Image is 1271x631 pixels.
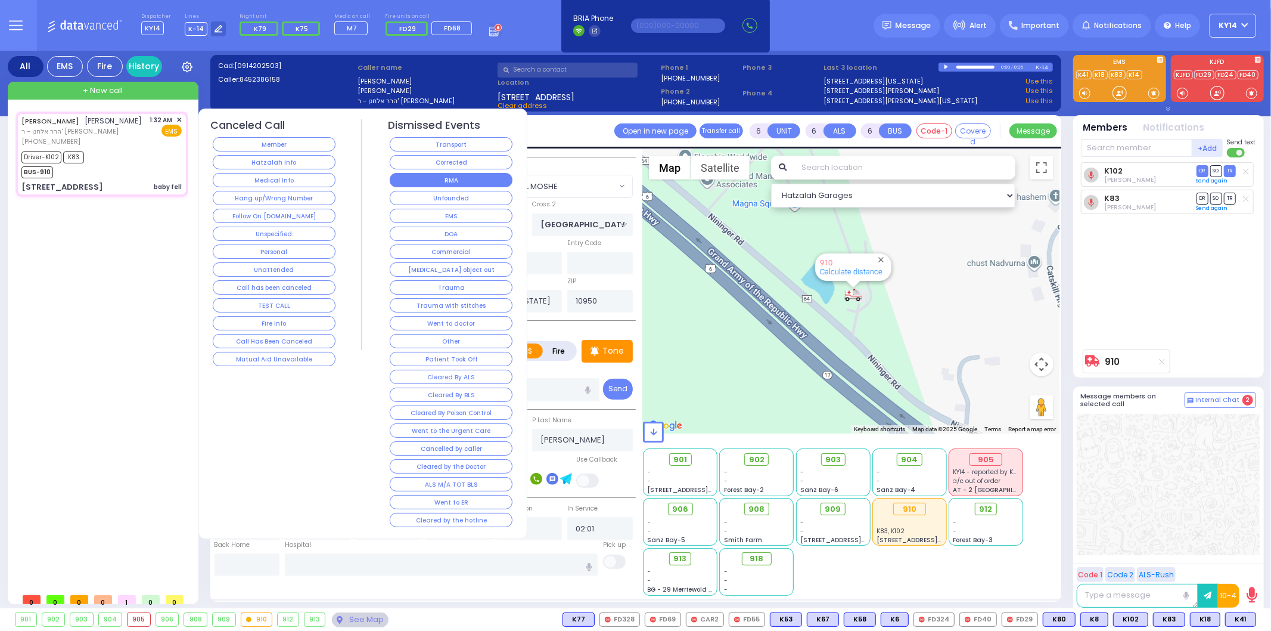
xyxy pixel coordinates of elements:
span: Clear address [498,101,547,110]
input: Search hospital [285,553,598,576]
h4: Dismissed Events [388,119,480,132]
span: KY14 [1219,20,1238,31]
div: See map [332,613,388,627]
div: FD40 [959,613,997,627]
button: Cleared By BLS [390,388,512,402]
span: ✕ [176,115,182,125]
label: [PERSON_NAME] [358,76,493,86]
div: 909 [213,613,235,626]
button: Patient Took Off [390,352,512,366]
a: [STREET_ADDRESS][US_STATE] [824,76,924,86]
label: Medic on call [334,13,372,20]
span: [STREET_ADDRESS] [498,91,574,101]
button: Trauma with stitches [390,298,512,313]
span: [STREET_ADDRESS][PERSON_NAME] [648,485,760,494]
span: K83, K102 [877,527,905,536]
span: - [724,518,728,527]
button: Notifications [1143,121,1205,135]
div: BLS [770,613,802,627]
img: red-radio-icon.svg [650,617,656,623]
span: Notifications [1094,20,1142,31]
div: BLS [807,613,839,627]
div: K67 [807,613,839,627]
a: Use this [1025,96,1053,106]
button: Cleared By Poison Control [390,406,512,420]
button: Code-1 [916,123,952,138]
div: 912 [278,613,299,626]
label: In Service [567,504,598,514]
button: Drag Pegman onto the map to open Street View [1030,395,1054,419]
a: K41 [1076,70,1092,79]
span: BUS-910 [21,166,53,178]
button: Mutual Aid Unavailable [213,352,335,366]
div: K102 [1113,613,1148,627]
img: red-radio-icon.svg [605,617,611,623]
span: + New call [83,85,123,97]
label: Caller name [358,63,493,73]
span: 902 [749,454,765,466]
label: Lines [185,13,226,20]
span: - [724,468,728,477]
label: P Last Name [532,416,571,425]
button: Hatzalah Info [213,155,335,169]
input: Search member [1081,139,1192,157]
label: Location [498,78,657,88]
button: Cleared by the Doctor [390,459,512,474]
span: Internal Chat [1196,396,1240,404]
span: 2 [1242,395,1253,406]
a: Open this area in Google Maps (opens a new window) [646,418,685,434]
div: FD69 [645,613,681,627]
span: - [800,468,804,477]
div: All [8,56,43,77]
span: Forest Bay-2 [724,485,764,494]
span: BG - 29 Merriewold S. [648,585,714,594]
span: 908 [748,503,765,515]
label: Hospital [285,540,311,550]
span: Phone 4 [742,88,820,98]
button: Cancelled by caller [390,441,512,456]
span: 1 [118,595,136,604]
button: Corrected [390,155,512,169]
span: [PHONE_NUMBER] [21,137,80,146]
div: baby fell [154,183,182,191]
h5: Message members on selected call [1081,392,1185,408]
div: FD55 [729,613,765,627]
div: 910 [893,503,926,516]
span: [STREET_ADDRESS][PERSON_NAME] [800,536,913,545]
button: Cleared by the hotline [390,513,512,527]
button: Unspecified [213,227,335,241]
button: Hang up/Wrong Number [213,191,335,205]
img: red-radio-icon.svg [919,617,925,623]
span: 8452386158 [240,75,280,84]
label: [PHONE_NUMBER] [661,97,720,106]
button: Commercial [390,245,512,259]
div: K-14 [1036,63,1053,72]
button: Call Has Been Canceled [213,334,335,348]
span: - [877,477,880,485]
label: Fire [542,344,576,358]
span: KY14 [141,21,164,35]
input: (000)000-00000 [631,18,725,33]
span: Sanz Bay-6 [800,485,838,494]
a: K83 [1104,194,1120,203]
span: 906 [672,503,688,515]
span: K79 [254,24,266,33]
button: Personal [213,245,335,259]
span: 0 [166,595,184,604]
button: Went to the Urgent Care [390,423,512,438]
div: 913 [304,613,325,626]
a: K83 [1109,70,1126,79]
div: K77 [563,613,595,627]
div: BLS [1190,613,1220,627]
a: Use this [1025,86,1053,96]
label: Turn off text [1227,147,1246,159]
span: 0 [70,595,88,604]
button: Unfounded [390,191,512,205]
div: BLS [1080,613,1108,627]
span: SO [1210,193,1222,204]
button: Member [213,137,335,151]
h4: Canceled Call [211,119,285,132]
div: [STREET_ADDRESS] [21,181,103,193]
button: UNIT [767,123,800,138]
div: 0:00 [1000,60,1011,74]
